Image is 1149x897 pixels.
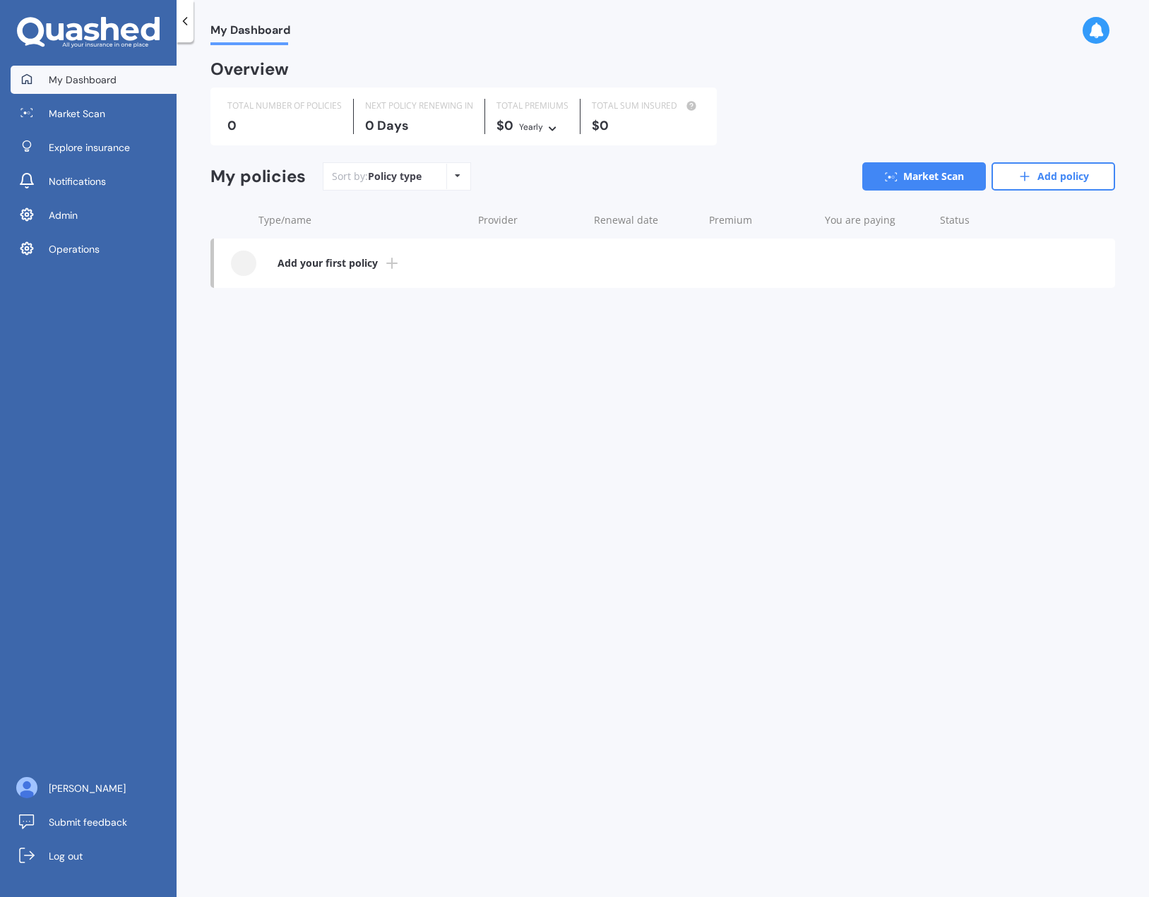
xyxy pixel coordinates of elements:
[214,239,1115,288] a: Add your first policy
[709,213,814,227] div: Premium
[49,208,78,222] span: Admin
[478,213,583,227] div: Provider
[49,781,126,795] span: [PERSON_NAME]
[11,842,177,870] a: Log out
[49,242,100,256] span: Operations
[592,99,700,113] div: TOTAL SUM INSURED
[992,162,1115,191] a: Add policy
[258,213,467,227] div: Type/name
[49,849,83,863] span: Log out
[11,100,177,128] a: Market Scan
[592,119,700,133] div: $0
[11,808,177,836] a: Submit feedback
[49,73,117,87] span: My Dashboard
[227,99,342,113] div: TOTAL NUMBER OF POLICIES
[11,66,177,94] a: My Dashboard
[49,174,106,188] span: Notifications
[594,213,698,227] div: Renewal date
[11,167,177,195] a: Notifications
[496,119,568,134] div: $0
[278,256,378,270] b: Add your first policy
[365,119,473,133] div: 0 Days
[11,133,177,162] a: Explore insurance
[49,815,127,829] span: Submit feedback
[227,119,342,133] div: 0
[940,213,1044,227] div: Status
[862,162,986,191] a: Market Scan
[210,23,290,42] span: My Dashboard
[825,213,929,227] div: You are paying
[332,169,422,183] div: Sort by:
[519,120,543,134] div: Yearly
[496,99,568,113] div: TOTAL PREMIUMS
[49,107,105,121] span: Market Scan
[210,167,306,187] div: My policies
[368,169,422,183] div: Policy type
[210,62,289,76] div: Overview
[365,99,473,113] div: NEXT POLICY RENEWING IN
[11,235,177,263] a: Operations
[49,140,130,155] span: Explore insurance
[11,774,177,802] a: [PERSON_NAME]
[16,777,37,798] img: ALV-UjU6YHOUIM1AGx_4vxbOkaOq-1eqc8a3URkVIJkc_iWYmQ98kTe7fc9QMVOBV43MoXmOPfWPN7JjnmUwLuIGKVePaQgPQ...
[11,201,177,229] a: Admin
